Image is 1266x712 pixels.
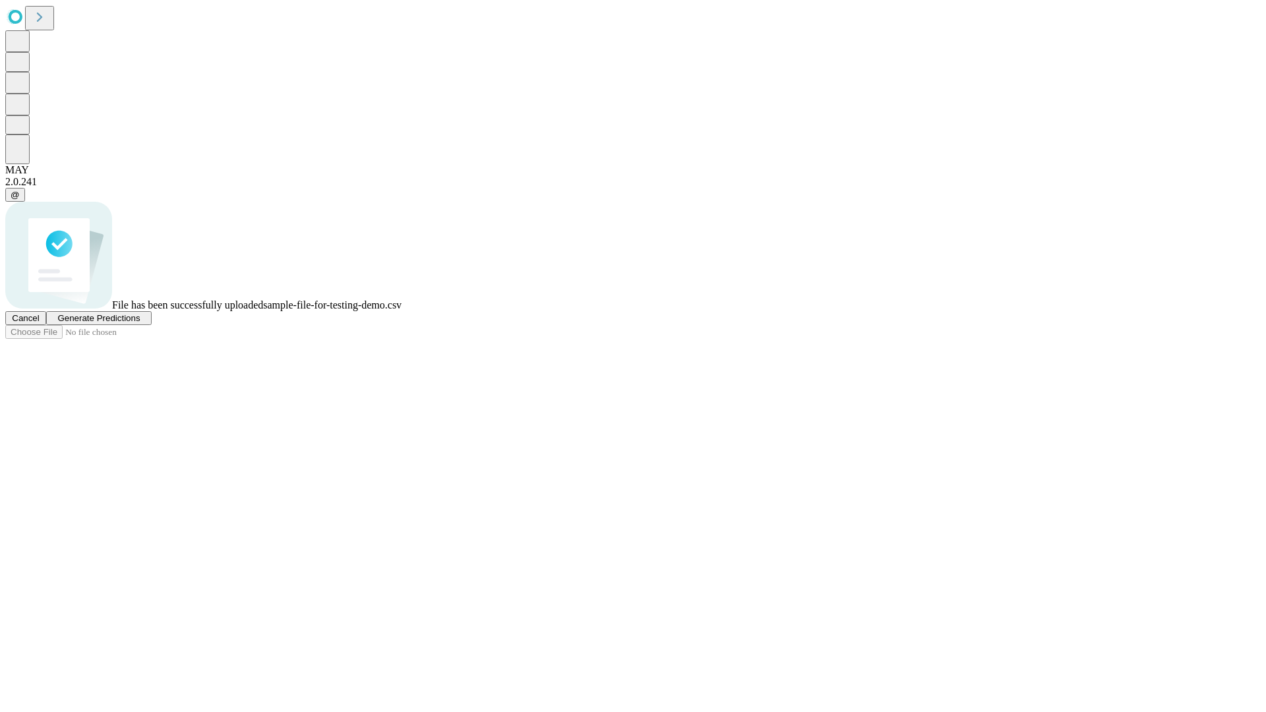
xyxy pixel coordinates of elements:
button: @ [5,188,25,202]
span: File has been successfully uploaded [112,299,263,311]
span: Generate Predictions [57,313,140,323]
span: @ [11,190,20,200]
button: Cancel [5,311,46,325]
span: sample-file-for-testing-demo.csv [263,299,402,311]
span: Cancel [12,313,40,323]
div: 2.0.241 [5,176,1261,188]
button: Generate Predictions [46,311,152,325]
div: MAY [5,164,1261,176]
